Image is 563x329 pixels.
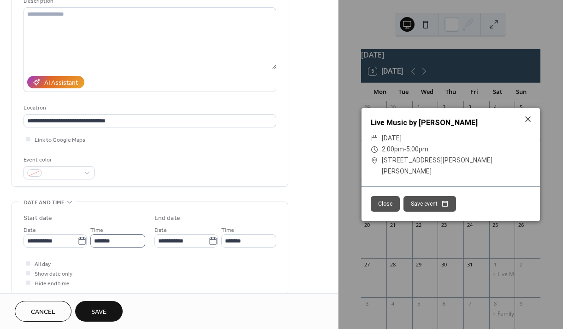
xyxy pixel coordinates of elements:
span: Save [91,307,107,317]
span: Show date only [35,269,72,279]
span: 5:00pm [406,145,428,153]
span: - [404,145,406,153]
div: Location [24,103,274,113]
span: Link to Google Maps [35,135,85,145]
span: [DATE] [382,133,402,144]
span: Date [154,225,167,235]
span: All day [35,260,51,269]
button: AI Assistant [27,76,84,88]
span: [STREET_ADDRESS][PERSON_NAME][PERSON_NAME] [382,155,531,177]
div: ​ [371,133,378,144]
button: Save [75,301,123,322]
span: Time [90,225,103,235]
span: 2:00pm [382,145,404,153]
div: ​ [371,144,378,155]
span: Date and time [24,198,65,208]
div: Live Music by [PERSON_NAME] [362,117,540,128]
span: Hide end time [35,279,70,289]
button: Cancel [15,301,71,322]
span: Cancel [31,307,55,317]
button: Close [371,196,400,212]
span: Time [221,225,234,235]
div: ​ [371,155,378,166]
div: Start date [24,214,52,223]
span: Date [24,225,36,235]
button: Save event [403,196,456,212]
div: AI Assistant [44,78,78,88]
div: End date [154,214,180,223]
div: Event color [24,155,93,165]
